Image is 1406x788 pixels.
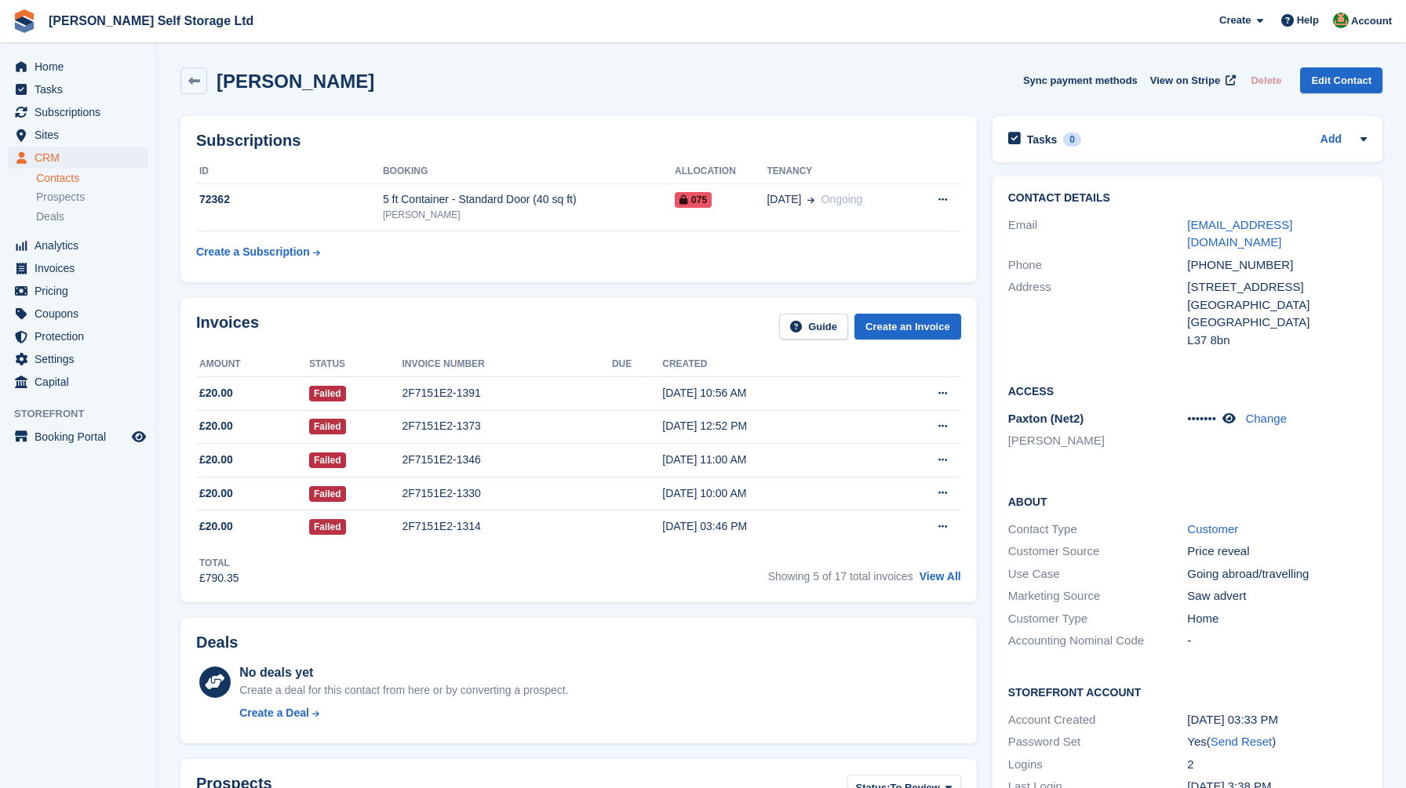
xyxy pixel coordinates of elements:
a: menu [8,147,148,169]
div: Total [199,556,239,570]
button: Delete [1244,67,1288,93]
a: Prospects [36,189,148,205]
span: Prospects [36,190,85,205]
a: menu [8,371,148,393]
span: Failed [309,452,346,468]
span: Failed [309,386,346,401]
a: View All [920,570,961,583]
a: Send Reset [1211,735,1272,748]
div: Accounting Nominal Code [1008,632,1188,650]
th: Booking [383,159,675,184]
span: Paxton (Net2) [1008,412,1084,425]
h2: About [1008,493,1367,509]
div: Use Case [1008,565,1188,583]
a: Deals [36,209,148,225]
div: Price reveal [1187,543,1367,561]
div: 2F7151E2-1373 [402,418,611,434]
div: 2F7151E2-1346 [402,452,611,468]
div: Customer Type [1008,610,1188,628]
button: Sync payment methods [1023,67,1138,93]
div: [DATE] 11:00 AM [662,452,877,468]
div: [DATE] 03:46 PM [662,518,877,535]
th: ID [196,159,383,184]
span: Analytics [35,234,129,256]
div: [PHONE_NUMBER] [1187,256,1367,274]
th: Invoice number [402,352,611,377]
h2: [PERSON_NAME] [217,71,374,92]
a: Add [1320,131,1342,149]
h2: Contact Details [1008,192,1367,205]
div: [DATE] 10:56 AM [662,385,877,401]
a: [PERSON_NAME] Self Storage Ltd [42,8,260,34]
a: Create an Invoice [854,314,961,340]
a: Preview store [129,427,148,446]
a: Change [1245,412,1287,425]
span: Failed [309,486,346,502]
span: Storefront [14,406,156,422]
th: Status [309,352,402,377]
a: Customer [1187,522,1238,536]
a: menu [8,303,148,325]
div: Yes [1187,733,1367,751]
span: Failed [309,419,346,434]
span: View on Stripe [1150,73,1220,89]
img: stora-icon-8386f47178a22dfd0bd8f6a31ec36ba5ce8667c1dd55bd0f319d3a0aa187defe.svg [13,9,36,33]
h2: Storefront Account [1008,684,1367,699]
a: menu [8,78,148,100]
span: £20.00 [199,385,233,401]
span: £20.00 [199,452,233,468]
div: Create a Deal [239,705,309,721]
div: £790.35 [199,570,239,586]
li: [PERSON_NAME] [1008,432,1188,450]
h2: Invoices [196,314,259,340]
span: £20.00 [199,485,233,502]
span: Tasks [35,78,129,100]
div: [GEOGRAPHIC_DATA] [1187,296,1367,314]
div: 2F7151E2-1314 [402,518,611,535]
a: menu [8,280,148,302]
div: 2F7151E2-1391 [402,385,611,401]
a: menu [8,124,148,146]
div: Account Created [1008,711,1188,729]
span: [DATE] [767,191,801,208]
div: Create a deal for this contact from here or by converting a prospect. [239,682,568,699]
span: Help [1297,13,1319,28]
span: Booking Portal [35,426,129,448]
span: Coupons [35,303,129,325]
div: Address [1008,278,1188,349]
div: Customer Source [1008,543,1188,561]
span: CRM [35,147,129,169]
span: Showing 5 of 17 total invoices [768,570,913,583]
a: menu [8,325,148,347]
img: Joshua Wild [1333,13,1349,28]
div: [PERSON_NAME] [383,208,675,222]
span: Create [1219,13,1251,28]
div: Marketing Source [1008,587,1188,605]
div: Going abroad/travelling [1187,565,1367,583]
h2: Deals [196,634,238,652]
a: menu [8,101,148,123]
a: [EMAIL_ADDRESS][DOMAIN_NAME] [1187,218,1292,249]
div: [STREET_ADDRESS] [1187,278,1367,296]
a: Create a Deal [239,705,568,721]
span: Invoices [35,257,129,279]
div: Phone [1008,256,1188,274]
div: Email [1008,216,1188,252]
a: menu [8,348,148,370]
h2: Tasks [1027,133,1058,147]
div: Password Set [1008,733,1188,751]
span: Protection [35,325,129,347]
div: [GEOGRAPHIC_DATA] [1187,314,1367,332]
div: 5 ft Container - Standard Door (40 sq ft) [383,191,675,208]
div: [DATE] 03:33 PM [1187,711,1367,729]
h2: Subscriptions [196,132,961,150]
span: Pricing [35,280,129,302]
div: L37 8bn [1187,332,1367,350]
div: [DATE] 12:52 PM [662,418,877,434]
th: Created [662,352,877,377]
a: menu [8,234,148,256]
span: Sites [35,124,129,146]
div: Logins [1008,756,1188,774]
a: Guide [779,314,848,340]
span: Deals [36,209,64,224]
